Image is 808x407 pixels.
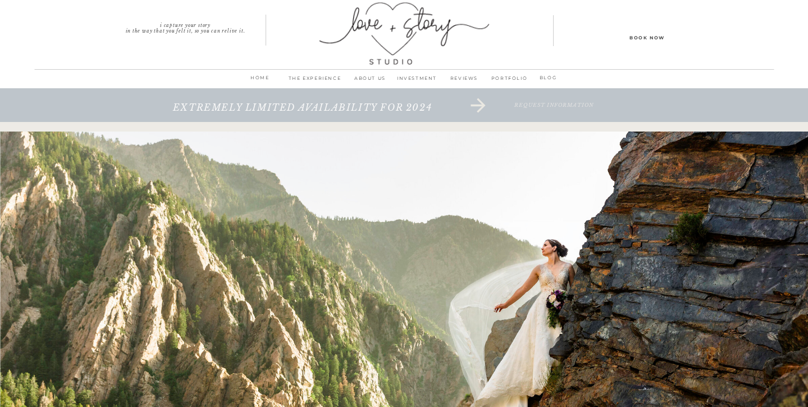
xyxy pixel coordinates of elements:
[441,74,488,89] a: REVIEWS
[533,73,563,84] a: BLOG
[347,74,394,89] a: ABOUT us
[105,22,266,30] p: I capture your story in the way that you felt it, so you can relive it.
[245,73,275,89] a: home
[105,22,266,30] a: I capture your storyin the way that you felt it, so you can relive it.
[455,102,654,125] a: request information
[135,102,470,125] a: extremely limited availability for 2024
[283,74,347,89] a: THE EXPERIENCE
[488,74,531,89] a: PORTFOLIO
[597,33,698,41] a: Book Now
[394,74,441,89] a: INVESTMENT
